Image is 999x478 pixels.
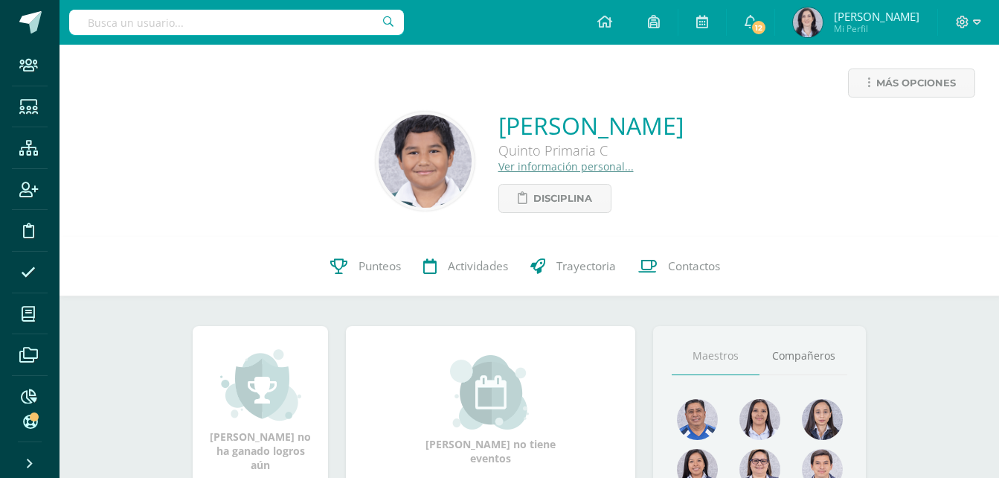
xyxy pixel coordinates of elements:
img: 522dc90edefdd00265ec7718d30b3fcb.png [802,399,843,440]
img: achievement_small.png [220,348,301,422]
img: faf0bab6e27341b3f550fe6c3ec26548.png [793,7,823,37]
a: Maestros [672,337,759,375]
span: Actividades [448,258,508,274]
input: Busca un usuario... [69,10,404,35]
div: [PERSON_NAME] no tiene eventos [417,355,565,465]
a: Más opciones [848,68,975,98]
a: Compañeros [759,337,847,375]
span: Punteos [359,258,401,274]
img: 06db005d3c0fafa7117f50787961da9c.png [739,399,780,440]
span: Trayectoria [556,258,616,274]
a: Contactos [627,237,731,296]
div: [PERSON_NAME] no ha ganado logros aún [208,348,313,472]
img: 921b587c796726ceec58b854d69d94cd.png [379,115,472,208]
span: [PERSON_NAME] [834,9,919,24]
span: 12 [751,19,767,36]
span: Disciplina [533,185,592,212]
a: Disciplina [498,184,611,213]
a: [PERSON_NAME] [498,109,684,141]
a: Punteos [319,237,412,296]
a: Trayectoria [519,237,627,296]
span: Más opciones [876,69,956,97]
img: event_small.png [450,355,531,430]
span: Mi Perfil [834,22,919,35]
a: Ver información personal... [498,159,634,173]
a: Actividades [412,237,519,296]
div: Quinto Primaria C [498,141,684,159]
img: 3fa84f42f3e29fcac37698908b932198.png [677,399,718,440]
span: Contactos [668,258,720,274]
